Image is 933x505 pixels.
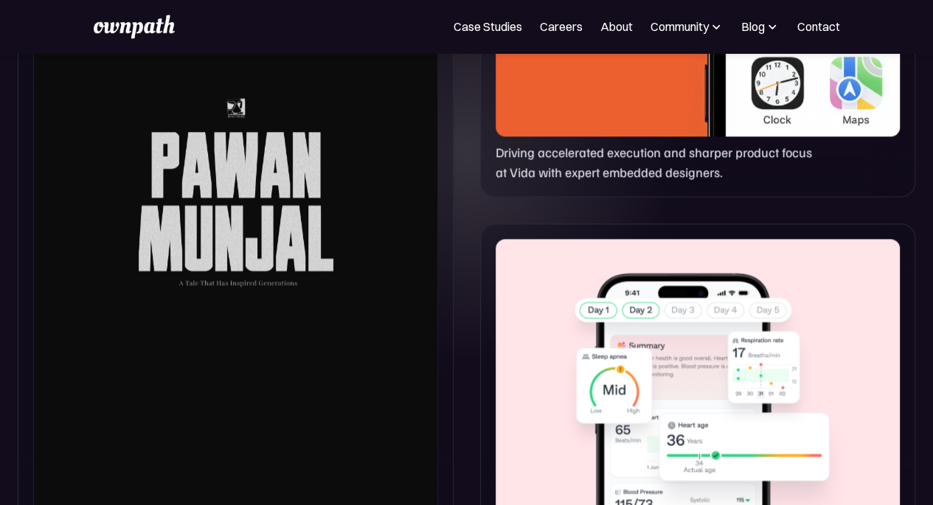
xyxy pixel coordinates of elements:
[600,18,633,35] a: About
[540,18,583,35] a: Careers
[741,18,765,35] div: Blog
[454,18,522,35] a: Case Studies
[651,18,724,35] div: Community
[797,18,840,35] a: Contact
[651,18,709,35] div: Community
[496,142,819,181] p: Driving accelerated execution and sharper product focus at Vida with expert embedded designers.
[741,18,780,35] div: Blog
